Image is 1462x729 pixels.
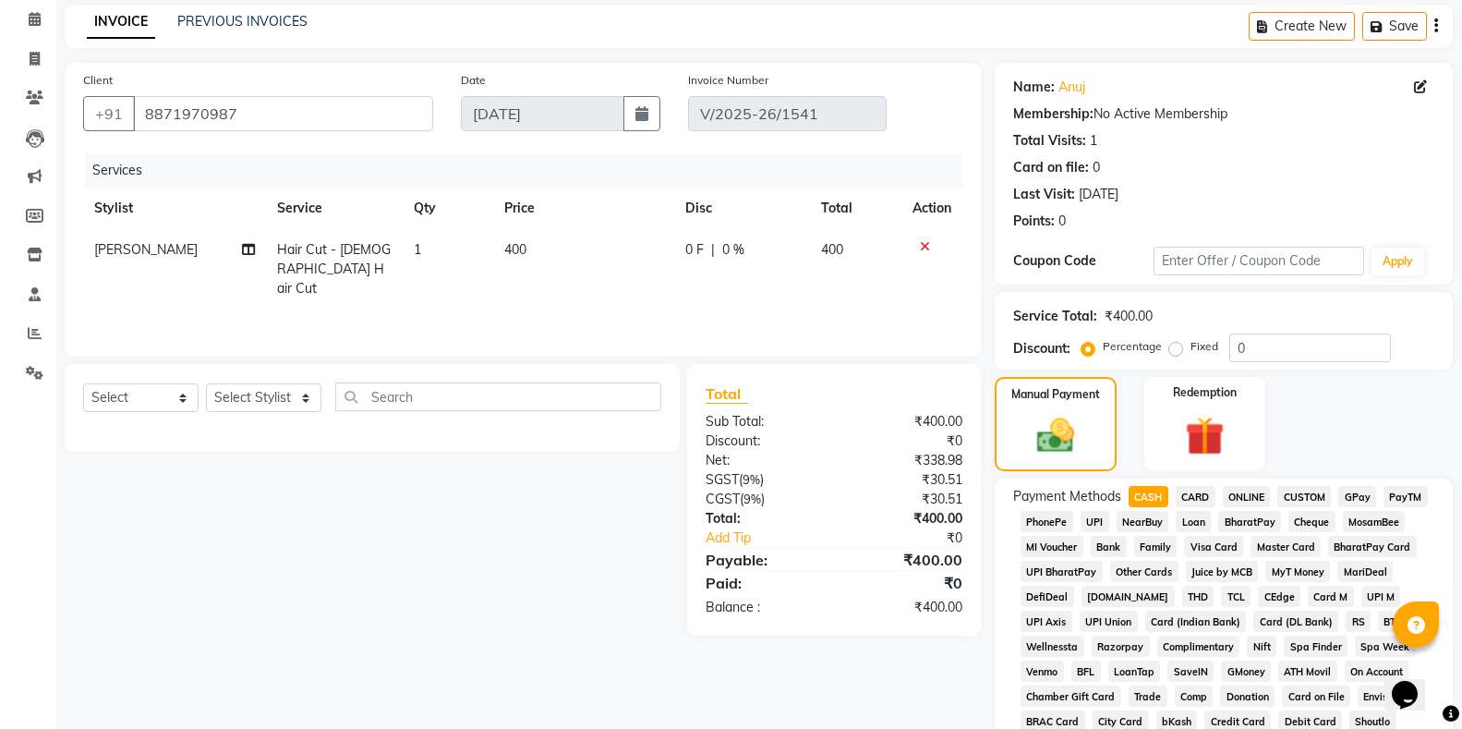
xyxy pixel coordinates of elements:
div: ₹400.00 [1105,307,1153,326]
th: Total [810,188,901,229]
input: Enter Offer / Coupon Code [1154,247,1364,275]
iframe: chat widget [1384,655,1444,711]
span: UPI [1081,511,1109,532]
span: 9% [743,472,760,487]
span: Comp [1175,686,1214,707]
span: MosamBee [1343,511,1406,532]
span: NearBuy [1117,511,1169,532]
div: ₹30.51 [834,490,976,509]
span: Envision [1358,686,1408,707]
label: Fixed [1190,338,1218,355]
span: UPI BharatPay [1021,561,1103,582]
div: ₹400.00 [834,549,976,571]
div: ₹0 [834,572,976,594]
div: 0 [1058,212,1066,231]
th: Qty [403,188,493,229]
label: Date [461,72,486,89]
span: Donation [1220,686,1275,707]
label: Invoice Number [688,72,768,89]
div: ₹400.00 [834,598,976,617]
span: Cheque [1288,511,1335,532]
span: SGST [706,471,739,488]
div: 1 [1090,131,1097,151]
span: 400 [504,241,526,258]
span: BharatPay [1218,511,1281,532]
span: [PERSON_NAME] [94,241,198,258]
div: Services [85,153,976,188]
span: Nift [1247,636,1276,657]
div: ₹0 [858,529,976,548]
span: TCL [1221,586,1251,607]
span: SaveIN [1167,661,1214,682]
button: Save [1362,12,1427,41]
div: Coupon Code [1013,251,1154,271]
span: CARD [1176,486,1215,507]
a: Anuj [1058,78,1085,97]
div: Paid: [692,572,834,594]
span: 1 [414,241,421,258]
th: Stylist [83,188,266,229]
span: Venmo [1021,661,1064,682]
button: +91 [83,96,135,131]
span: MI Voucher [1021,536,1083,557]
span: CEdge [1258,586,1300,607]
button: Create New [1249,12,1355,41]
button: Apply [1371,248,1424,275]
span: CASH [1129,486,1168,507]
span: BTC [1378,611,1408,632]
span: PayTM [1383,486,1428,507]
span: THD [1182,586,1214,607]
label: Percentage [1103,338,1162,355]
img: _cash.svg [1025,414,1086,457]
span: BFL [1071,661,1101,682]
div: Balance : [692,598,834,617]
span: 0 F [685,240,704,260]
span: 0 % [722,240,744,260]
span: Total [706,384,748,404]
span: Card on File [1282,686,1350,707]
span: PhonePe [1021,511,1073,532]
div: [DATE] [1079,185,1118,204]
div: ₹400.00 [834,412,976,431]
div: ( ) [692,470,834,490]
th: Disc [674,188,810,229]
th: Price [493,188,674,229]
div: Total: [692,509,834,529]
span: Wellnessta [1021,636,1084,657]
span: BharatPay Card [1328,536,1417,557]
span: Visa Card [1184,536,1243,557]
span: Family [1134,536,1178,557]
label: Manual Payment [1011,386,1100,403]
span: On Account [1345,661,1409,682]
div: Payable: [692,549,834,571]
span: Other Cards [1110,561,1178,582]
span: Razorpay [1092,636,1150,657]
a: INVOICE [87,6,155,39]
div: Total Visits: [1013,131,1086,151]
th: Action [901,188,962,229]
a: Add Tip [692,529,857,548]
div: ₹400.00 [834,509,976,529]
span: GPay [1338,486,1376,507]
span: Master Card [1251,536,1321,557]
div: Discount: [692,431,834,451]
span: Loan [1176,511,1211,532]
span: Payment Methods [1013,487,1121,506]
span: Chamber Gift Card [1021,686,1121,707]
div: ( ) [692,490,834,509]
span: UPI Union [1080,611,1138,632]
span: Trade [1129,686,1167,707]
span: Juice by MCB [1186,561,1259,582]
span: 9% [743,492,761,506]
span: Card M [1308,586,1354,607]
div: 0 [1093,158,1100,177]
span: Card (Indian Bank) [1145,611,1247,632]
span: Complimentary [1157,636,1240,657]
span: UPI Axis [1021,611,1072,632]
span: | [711,240,715,260]
span: MariDeal [1337,561,1393,582]
span: ONLINE [1223,486,1271,507]
input: Search by Name/Mobile/Email/Code [133,96,433,131]
span: RS [1346,611,1371,632]
div: Points: [1013,212,1055,231]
